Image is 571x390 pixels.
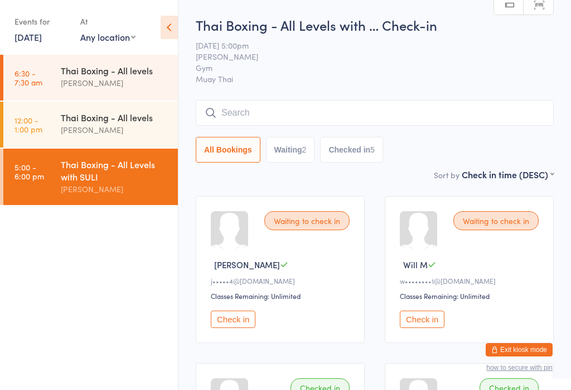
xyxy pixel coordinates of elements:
[196,16,554,34] h2: Thai Boxing - All Levels with … Check-in
[266,137,315,163] button: Waiting2
[486,364,553,372] button: how to secure with pin
[14,163,44,180] time: 5:00 - 6:00 pm
[211,276,353,286] div: j•••••4@[DOMAIN_NAME]
[14,12,69,31] div: Events for
[80,31,136,43] div: Any location
[3,149,178,205] a: 5:00 -6:00 pmThai Boxing - All Levels with SULI[PERSON_NAME]
[61,64,168,77] div: Thai Boxing - All levels
[196,100,554,126] input: Search
[400,276,542,286] div: w••••••••1@[DOMAIN_NAME]
[403,259,428,270] span: Will M
[302,145,307,154] div: 2
[196,137,260,163] button: All Bookings
[196,40,536,51] span: [DATE] 5:00pm
[14,31,42,43] a: [DATE]
[320,137,383,163] button: Checked in5
[14,69,42,87] time: 6:30 - 7:30 am
[61,77,168,89] div: [PERSON_NAME]
[61,111,168,123] div: Thai Boxing - All levels
[486,343,553,356] button: Exit kiosk mode
[61,123,168,136] div: [PERSON_NAME]
[462,168,554,180] div: Check in time (DESC)
[400,291,542,301] div: Classes Remaining: Unlimited
[80,12,136,31] div: At
[196,73,554,84] span: Muay Thai
[196,62,536,73] span: Gym
[61,183,168,196] div: [PERSON_NAME]
[211,291,353,301] div: Classes Remaining: Unlimited
[400,311,444,328] button: Check in
[214,259,280,270] span: [PERSON_NAME]
[61,158,168,183] div: Thai Boxing - All Levels with SULI
[453,211,539,230] div: Waiting to check in
[264,211,350,230] div: Waiting to check in
[14,116,42,134] time: 12:00 - 1:00 pm
[196,51,536,62] span: [PERSON_NAME]
[370,145,375,154] div: 5
[3,102,178,148] a: 12:00 -1:00 pmThai Boxing - All levels[PERSON_NAME]
[3,55,178,101] a: 6:30 -7:30 amThai Boxing - All levels[PERSON_NAME]
[211,311,255,328] button: Check in
[434,169,459,180] label: Sort by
